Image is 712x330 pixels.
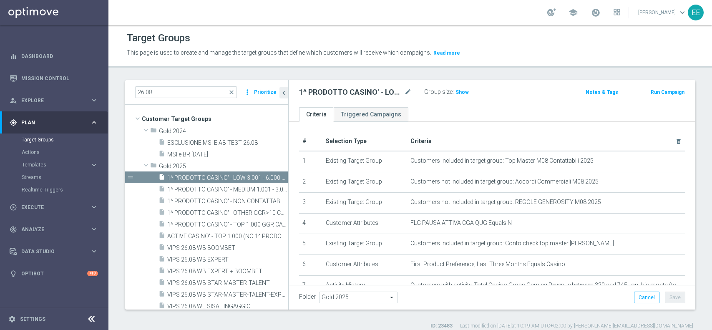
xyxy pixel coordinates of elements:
span: Analyze [21,227,90,232]
i: play_circle_outline [10,204,17,211]
span: Gold 2025 [159,163,288,170]
i: insert_drive_file [159,174,165,183]
span: 1^ PRODOTTO CASINO&#x27; - MEDIUM 1.001 - 3.000 GGR CASINO&#x27; M08 26.08 [167,186,288,193]
i: keyboard_arrow_right [90,203,98,211]
div: Target Groups [22,134,108,146]
i: insert_drive_file [159,139,165,148]
div: Execute [10,204,90,211]
td: Activity History [322,275,408,296]
h1: Target Groups [127,32,190,44]
label: Group size [424,88,453,96]
td: Existing Target Group [322,234,408,255]
span: Show [455,89,469,95]
div: Optibot [10,262,98,285]
span: Customers not included in target group: REGOLE GENEROSITY M08 2025 [410,199,601,206]
div: Streams [22,171,108,184]
i: keyboard_arrow_right [90,225,98,233]
td: 7 [299,275,322,296]
div: play_circle_outline Execute keyboard_arrow_right [9,204,98,211]
td: 5 [299,234,322,255]
td: 3 [299,193,322,214]
div: Data Studio keyboard_arrow_right [9,248,98,255]
span: close [228,89,235,96]
div: EE [688,5,704,20]
td: Existing Target Group [322,172,408,193]
span: VIPS 26.08 WB BOOMBET [167,244,288,252]
a: Mission Control [21,67,98,89]
i: insert_drive_file [159,255,165,265]
i: mode_edit [404,87,412,97]
a: Optibot [21,262,87,285]
span: 1^ PRODOTTO CASINO&#x27; - OTHER GGR&gt;10 CASINO&#x27; M08 26.08 [167,209,288,217]
div: Plan [10,119,90,126]
div: Realtime Triggers [22,184,108,196]
input: Quick find group or folder [135,86,237,98]
div: gps_fixed Plan keyboard_arrow_right [9,119,98,126]
i: insert_drive_file [159,209,165,218]
span: Explore [21,98,90,103]
td: Customer Attributes [322,213,408,234]
i: folder [150,127,157,136]
i: insert_drive_file [159,244,165,253]
span: VIPS 26.08 WB EXPERT [167,256,288,263]
span: VIPS 26.08 WE SISAL INGAGGIO [167,303,288,310]
span: VIPS 26.08 WB STAR-MASTER-TALENT [167,280,288,287]
td: 6 [299,254,322,275]
i: keyboard_arrow_right [90,118,98,126]
div: equalizer Dashboard [9,53,98,60]
div: person_search Explore keyboard_arrow_right [9,97,98,104]
button: Cancel [634,292,659,303]
i: insert_drive_file [159,220,165,230]
span: Customers with activity, Total Casino Gross Gaming Revenue between 320 and 745 , on this month (t... [410,282,682,289]
div: Dashboard [10,45,98,67]
label: Folder [299,293,316,300]
i: insert_drive_file [159,232,165,242]
i: chevron_left [280,89,288,97]
td: 2 [299,172,322,193]
span: Customer Target Groups [142,113,288,125]
span: ACTIVE CASINO' - TOP 1.000 (NO 1^ PRODOTTO CASINO' PER GGR M08) 26.08 [167,233,288,240]
i: insert_drive_file [159,290,165,300]
span: VIPS 26.08 WB STAR-MASTER-TALENT-EXPERT-BOOMBET [167,291,288,298]
div: Templates keyboard_arrow_right [22,161,98,168]
span: 1^ PRODOTTO CASINO&#x27; - NON CONTATTABILI - TOP 2.000 GGR M08 26.08 [167,198,288,205]
label: ID: 23483 [430,322,453,330]
a: Target Groups [22,136,87,143]
a: Streams [22,174,87,181]
span: Customers included in target group: Top Master M08 Contattabili 2025 [410,157,594,164]
td: Existing Target Group [322,193,408,214]
button: Save [665,292,685,303]
a: Actions [22,149,87,156]
span: First Product Preference, Last Three Months Equals Casino [410,261,565,268]
div: Explore [10,97,90,104]
span: Execute [21,205,90,210]
div: lightbulb Optibot +10 [9,270,98,277]
button: Read more [433,48,461,58]
td: Customer Attributes [322,254,408,275]
a: Settings [20,317,45,322]
i: insert_drive_file [159,267,165,277]
td: 4 [299,213,322,234]
div: Data Studio [10,248,90,255]
h2: 1^ PRODOTTO CASINO' - LOW 3.001 - 6.000 GGR CASINO' M08 26.08 [299,87,403,97]
i: folder [150,162,157,171]
div: +10 [87,271,98,276]
div: Templates [22,159,108,171]
span: MSI e BR 26.08.2024 [167,151,288,158]
td: Existing Target Group [322,151,408,172]
i: lightbulb [10,270,17,277]
a: [PERSON_NAME]keyboard_arrow_down [637,6,688,19]
td: 1 [299,151,322,172]
i: insert_drive_file [159,279,165,288]
label: : [453,88,454,96]
th: Selection Type [322,132,408,151]
i: settings [8,315,16,323]
button: chevron_left [279,87,288,98]
a: Realtime Triggers [22,186,87,193]
span: Plan [21,120,90,125]
button: track_changes Analyze keyboard_arrow_right [9,226,98,233]
i: keyboard_arrow_right [90,247,98,255]
span: ESCLUSIONE MSI E AB TEST 26.08 [167,139,288,146]
span: 1^ PRODOTTO CASINO&#x27; - LOW 3.001 - 6.000 GGR CASINO&#x27; M08 26.08 [167,174,288,181]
